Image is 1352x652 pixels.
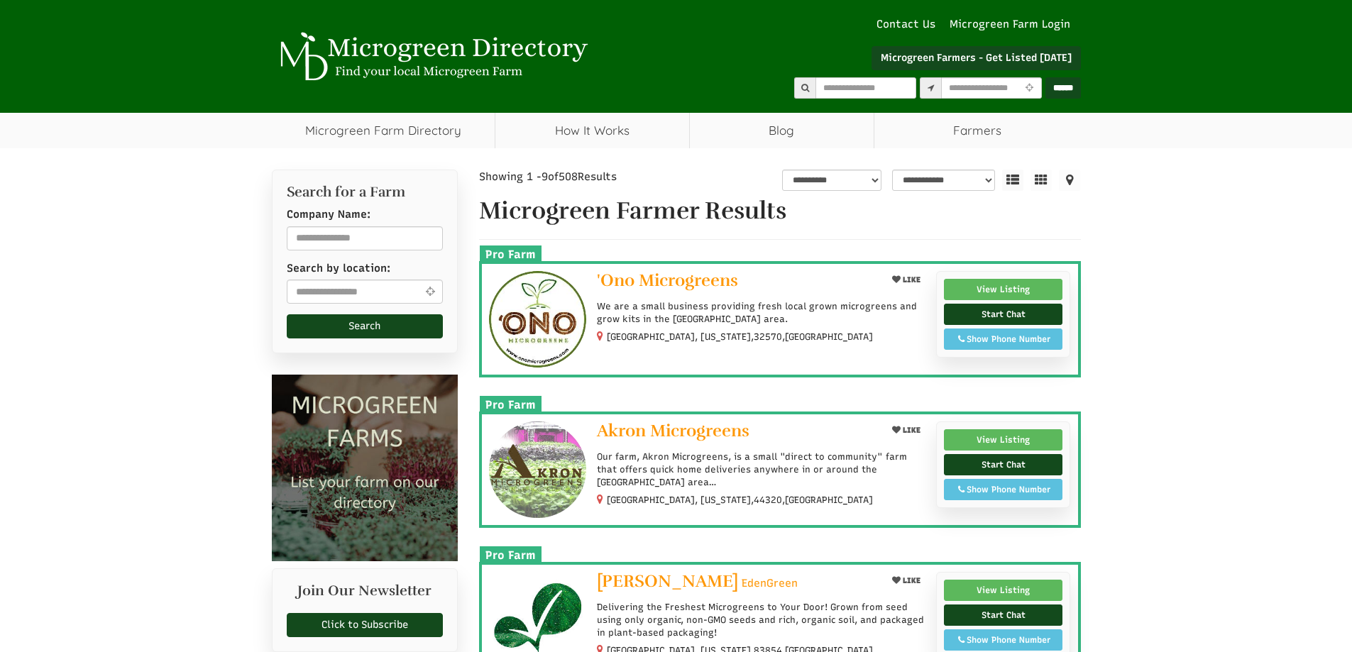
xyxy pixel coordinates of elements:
span: 508 [559,170,578,183]
span: [GEOGRAPHIC_DATA] [785,331,873,343]
span: 'Ono Microgreens [597,270,738,291]
a: Blog [690,113,874,148]
a: [PERSON_NAME] EdenGreen [597,572,876,594]
span: 32570 [754,331,782,343]
img: Microgreen Farms list your microgreen farm today [272,375,458,561]
small: [GEOGRAPHIC_DATA], [US_STATE], , [607,494,873,505]
span: LIKE [901,426,920,435]
small: [GEOGRAPHIC_DATA], [US_STATE], , [607,331,873,342]
a: 'Ono Microgreens [597,271,876,293]
p: Our farm, Akron Microgreens, is a small "direct to community" farm that offers quick home deliver... [597,451,925,490]
a: How It Works [495,113,689,148]
button: LIKE [887,421,925,439]
img: Akron Microgreens [489,421,586,519]
h1: Microgreen Farmer Results [479,198,1081,224]
div: Showing 1 - of Results [479,170,679,184]
span: 44320 [754,494,782,507]
a: Microgreen Farm Directory [272,113,495,148]
select: sortbox-1 [892,170,995,191]
div: Show Phone Number [952,483,1055,496]
i: Use Current Location [422,286,438,297]
a: View Listing [944,429,1063,451]
i: Use Current Location [1022,84,1037,93]
div: Show Phone Number [952,634,1055,646]
a: Microgreen Farmers - Get Listed [DATE] [872,46,1081,70]
select: overall_rating_filter-1 [782,170,881,191]
span: Farmers [874,113,1081,148]
button: Search [287,314,444,338]
button: LIKE [887,572,925,590]
span: [GEOGRAPHIC_DATA] [785,494,873,507]
span: LIKE [901,576,920,585]
h2: Search for a Farm [287,184,444,200]
a: Akron Microgreens [597,421,876,443]
img: 'Ono Microgreens [489,271,586,368]
a: Start Chat [944,604,1063,626]
a: View Listing [944,279,1063,300]
div: Show Phone Number [952,333,1055,346]
h2: Join Our Newsletter [287,583,444,606]
span: [PERSON_NAME] [597,570,738,592]
a: Microgreen Farm Login [950,17,1077,32]
span: 9 [542,170,548,183]
p: We are a small business providing fresh local grown microgreens and grow kits in the [GEOGRAPHIC_... [597,300,925,326]
label: Search by location: [287,261,390,276]
a: View Listing [944,580,1063,601]
label: Company Name: [287,207,370,222]
span: LIKE [901,275,920,284]
a: Start Chat [944,304,1063,325]
img: Microgreen Directory [272,32,591,82]
a: Start Chat [944,454,1063,475]
a: Click to Subscribe [287,613,444,637]
a: Contact Us [869,17,942,32]
p: Delivering the Freshest Microgreens to Your Door! Grown from seed using only organic, non-GMO see... [597,601,925,640]
span: Akron Microgreens [597,420,749,441]
button: LIKE [887,271,925,289]
span: EdenGreen [742,576,798,591]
